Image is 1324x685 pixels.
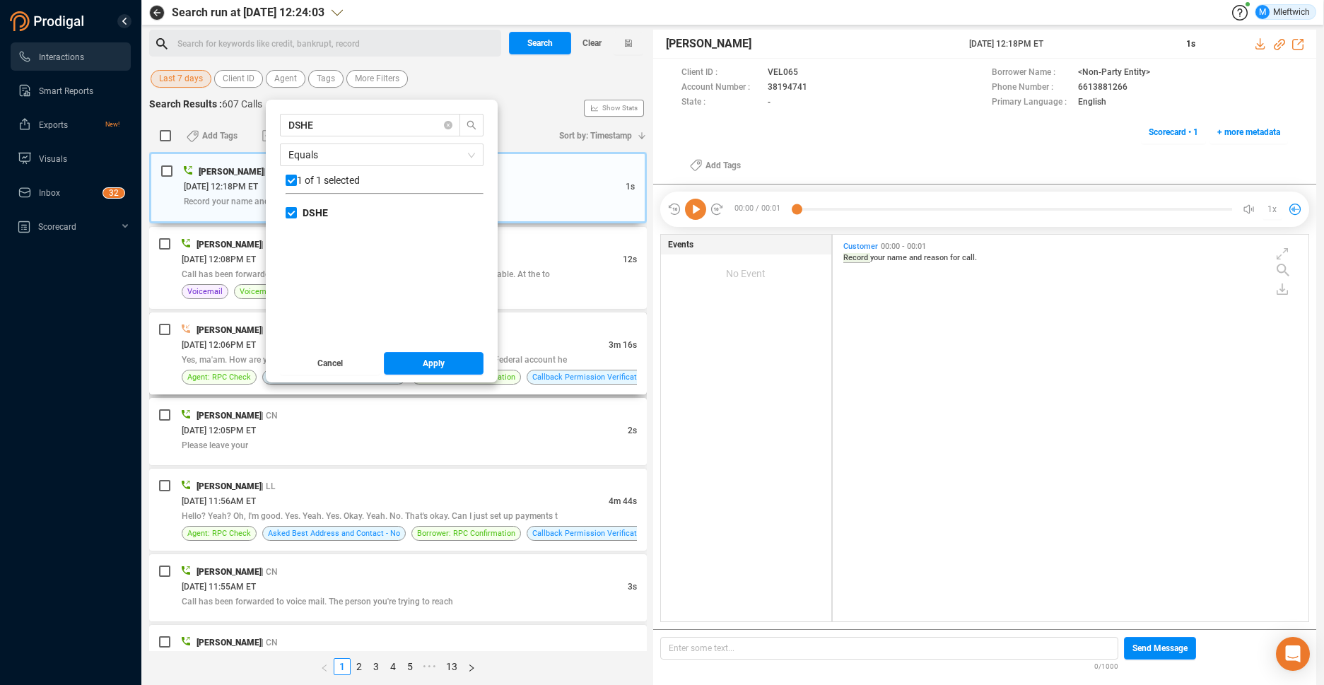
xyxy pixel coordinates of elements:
[402,659,418,674] a: 5
[197,411,262,421] span: [PERSON_NAME]
[1276,637,1310,671] div: Open Intercom Messenger
[1259,5,1266,19] span: M
[992,95,1071,110] span: Primary Language :
[11,178,131,206] li: Inbox
[1132,637,1188,660] span: Send Message
[909,253,924,262] span: and
[262,411,278,421] span: | CN
[11,42,131,71] li: Interactions
[1209,121,1288,144] button: + more metadata
[887,253,909,262] span: name
[197,481,262,491] span: [PERSON_NAME]
[532,370,648,384] span: Callback Permission Verification
[18,178,119,206] a: Inbox
[264,167,280,177] span: | CN
[878,242,929,251] span: 00:00 - 00:01
[681,66,761,81] span: Client ID :
[182,597,453,607] span: Call has been forwarded to voice mail. The person you're trying to reach
[10,11,88,31] img: prodigal-logo
[351,659,367,674] a: 2
[681,81,761,95] span: Account Number :
[423,352,445,375] span: Apply
[18,110,119,139] a: ExportsNew!
[462,658,481,675] button: right
[149,152,647,223] div: [PERSON_NAME]| CN[DATE] 12:18PM ET1sRecord your name and reason for call.
[222,98,262,110] span: 607 Calls
[1255,5,1310,19] div: Mleftwich
[182,269,550,279] span: Call has been forwarded to voice mail. The person you're trying to reach is not available. At the to
[626,182,635,192] span: 1s
[288,117,438,133] input: Search Agent
[509,32,571,54] button: Search
[149,98,222,110] span: Search Results :
[268,527,400,540] span: Asked Best Address and Contact - No
[417,527,515,540] span: Borrower: RPC Confirmation
[184,182,258,192] span: [DATE] 12:18PM ET
[187,527,251,540] span: Agent: RPC Check
[661,254,831,293] div: No Event
[441,658,462,675] li: 13
[274,70,297,88] span: Agent
[149,398,647,465] div: [PERSON_NAME]| CN[DATE] 12:05PM ET2sPlease leave your
[768,95,771,110] span: -
[240,285,315,298] span: Voicemail Good Calls
[187,285,223,298] span: Voicemail
[444,121,452,129] span: close-circle
[280,352,380,375] button: Cancel
[623,254,637,264] span: 12s
[320,664,329,672] span: left
[402,658,418,675] li: 5
[467,664,476,672] span: right
[202,124,238,147] span: Add Tags
[182,440,248,450] span: Please leave your
[1267,198,1277,221] span: 1x
[460,120,483,130] span: search
[182,355,567,365] span: Yes, ma'am. How are you doing? I'm doing fine. I have a I have a charged off Navy Federal account he
[1094,660,1118,672] span: 0/1000
[11,110,131,139] li: Exports
[724,199,797,220] span: 00:00 / 00:01
[418,658,441,675] span: •••
[334,658,351,675] li: 1
[262,567,278,577] span: | CN
[609,496,637,506] span: 4m 44s
[182,496,256,506] span: [DATE] 11:56AM ET
[103,188,124,198] sup: 32
[187,370,251,384] span: Agent: RPC Check
[870,253,887,262] span: your
[992,81,1071,95] span: Phone Number :
[924,253,950,262] span: reason
[768,66,798,81] span: VEL065
[182,511,558,521] span: Hello? Yeah? Oh, I'm good. Yes. Yeah. Yes. Okay. Yeah. No. That's okay. Can I just set up payments t
[315,658,334,675] li: Previous Page
[840,238,1308,620] div: grid
[149,469,647,551] div: [PERSON_NAME]| LL[DATE] 11:56AM ET4m 44sHello? Yeah? Oh, I'm good. Yes. Yeah. Yes. Okay. Yeah. No...
[262,240,278,250] span: | CN
[149,312,647,394] div: [PERSON_NAME]| LL[DATE] 12:06PM ET3m 16sYes, ma'am. How are you doing? I'm doing fine. I have a I...
[346,70,408,88] button: More Filters
[39,188,60,198] span: Inbox
[184,197,328,206] span: Record your name and reason for call.
[609,340,637,350] span: 3m 16s
[18,144,119,172] a: Visuals
[39,120,68,130] span: Exports
[262,638,278,648] span: | CN
[297,175,360,186] span: 1 of 1 selected
[551,124,647,147] button: Sort by: Timestamp
[197,567,262,577] span: [PERSON_NAME]
[666,35,751,52] span: [PERSON_NAME]
[628,582,637,592] span: 3s
[308,70,344,88] button: Tags
[368,659,384,674] a: 3
[1078,81,1127,95] span: 6613881266
[1149,121,1198,144] span: Scorecard • 1
[1186,39,1195,49] span: 1s
[182,340,256,350] span: [DATE] 12:06PM ET
[262,325,276,335] span: | LL
[705,154,741,177] span: Add Tags
[182,426,256,435] span: [DATE] 12:05PM ET
[223,70,254,88] span: Client ID
[39,154,67,164] span: Visuals
[1078,95,1106,110] span: English
[681,154,749,177] button: Add Tags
